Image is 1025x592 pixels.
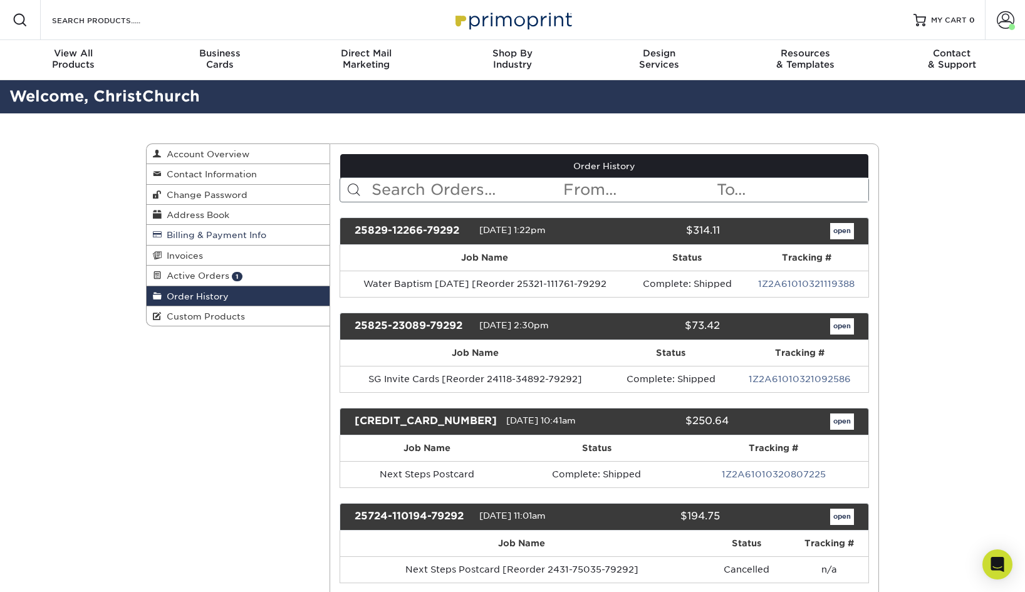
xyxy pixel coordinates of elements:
[162,169,257,179] span: Contact Information
[506,415,576,425] span: [DATE] 10:41am
[878,48,1025,70] div: & Support
[479,225,546,235] span: [DATE] 1:22pm
[630,271,745,297] td: Complete: Shipped
[439,40,586,80] a: Shop ByIndustry
[679,435,868,461] th: Tracking #
[147,246,330,266] a: Invoices
[147,205,330,225] a: Address Book
[878,48,1025,59] span: Contact
[340,271,630,297] td: Water Baptism [DATE] [Reorder 25321-111761-79292
[147,164,330,184] a: Contact Information
[147,48,293,59] span: Business
[479,320,549,330] span: [DATE] 2:30pm
[789,556,868,583] td: n/a
[586,48,732,70] div: Services
[610,340,732,366] th: Status
[439,48,586,59] span: Shop By
[370,178,563,202] input: Search Orders...
[830,318,854,335] a: open
[562,178,715,202] input: From...
[293,48,439,59] span: Direct Mail
[345,413,506,430] div: [CREDIT_CARD_NUMBER]
[731,340,868,366] th: Tracking #
[789,531,868,556] th: Tracking #
[479,511,546,521] span: [DATE] 11:01am
[595,509,729,525] div: $194.75
[586,48,732,59] span: Design
[610,366,732,392] td: Complete: Shipped
[715,178,868,202] input: To...
[162,311,245,321] span: Custom Products
[514,435,679,461] th: Status
[340,245,630,271] th: Job Name
[586,40,732,80] a: DesignServices
[630,245,745,271] th: Status
[147,185,330,205] a: Change Password
[345,318,479,335] div: 25825-23089-79292
[439,48,586,70] div: Industry
[745,245,868,271] th: Tracking #
[162,291,229,301] span: Order History
[613,413,738,430] div: $250.64
[758,279,855,289] a: 1Z2A61010321119388
[340,461,514,487] td: Next Steps Postcard
[931,15,967,26] span: MY CART
[162,210,229,220] span: Address Book
[340,154,869,178] a: Order History
[162,271,229,281] span: Active Orders
[345,223,479,239] div: 25829-12266-79292
[732,48,879,70] div: & Templates
[830,223,854,239] a: open
[147,40,293,80] a: BusinessCards
[340,531,704,556] th: Job Name
[147,225,330,245] a: Billing & Payment Info
[162,251,203,261] span: Invoices
[51,13,173,28] input: SEARCH PRODUCTS.....
[345,509,479,525] div: 25724-110194-79292
[704,531,790,556] th: Status
[732,40,879,80] a: Resources& Templates
[830,509,854,525] a: open
[147,48,293,70] div: Cards
[450,6,575,33] img: Primoprint
[878,40,1025,80] a: Contact& Support
[162,190,247,200] span: Change Password
[749,374,851,384] a: 1Z2A61010321092586
[514,461,679,487] td: Complete: Shipped
[147,144,330,164] a: Account Overview
[232,272,242,281] span: 1
[969,16,975,24] span: 0
[704,556,790,583] td: Cancelled
[293,40,439,80] a: Direct MailMarketing
[595,318,729,335] div: $73.42
[162,230,266,240] span: Billing & Payment Info
[732,48,879,59] span: Resources
[340,340,610,366] th: Job Name
[162,149,249,159] span: Account Overview
[147,266,330,286] a: Active Orders 1
[340,366,610,392] td: SG Invite Cards [Reorder 24118-34892-79292]
[147,286,330,306] a: Order History
[293,48,439,70] div: Marketing
[722,469,826,479] a: 1Z2A61010320807225
[340,556,704,583] td: Next Steps Postcard [Reorder 2431-75035-79292]
[595,223,729,239] div: $314.11
[340,435,514,461] th: Job Name
[830,413,854,430] a: open
[147,306,330,326] a: Custom Products
[982,549,1012,579] div: Open Intercom Messenger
